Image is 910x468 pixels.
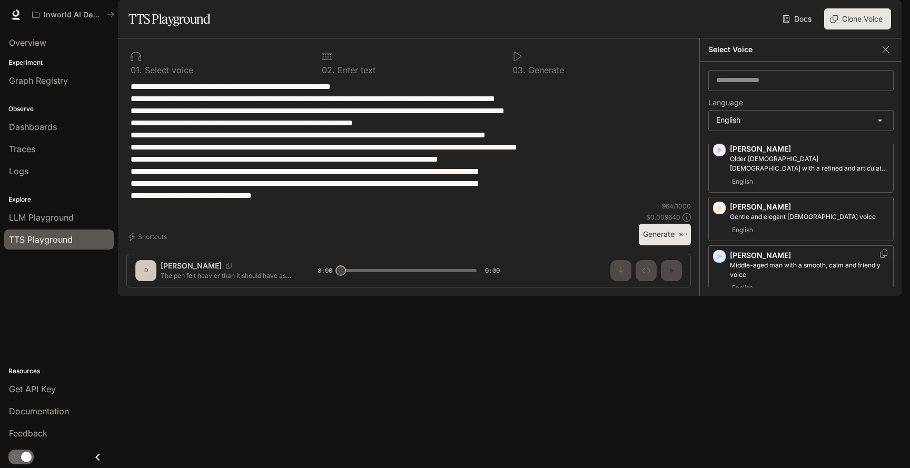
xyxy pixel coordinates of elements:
[730,202,889,212] p: [PERSON_NAME]
[730,175,755,188] span: English
[878,250,889,258] button: Copy Voice ID
[131,66,142,74] p: 0 1 .
[44,11,103,19] p: Inworld AI Demos
[639,224,691,245] button: Generate⌘⏎
[730,144,889,154] p: [PERSON_NAME]
[730,212,889,222] p: Gentle and elegant female voice
[709,111,893,131] div: English
[708,99,743,106] p: Language
[730,250,889,261] p: [PERSON_NAME]
[824,8,891,29] button: Clone Voice
[335,66,375,74] p: Enter text
[730,154,889,173] p: Older British male with a refined and articulate voice
[679,232,687,238] p: ⌘⏎
[322,66,335,74] p: 0 2 .
[730,282,755,294] span: English
[142,66,193,74] p: Select voice
[730,224,755,236] span: English
[512,66,526,74] p: 0 3 .
[27,4,119,25] button: All workspaces
[128,8,210,29] h1: TTS Playground
[730,261,889,280] p: Middle-aged man with a smooth, calm and friendly voice
[780,8,816,29] a: Docs
[526,66,564,74] p: Generate
[126,228,171,245] button: Shortcuts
